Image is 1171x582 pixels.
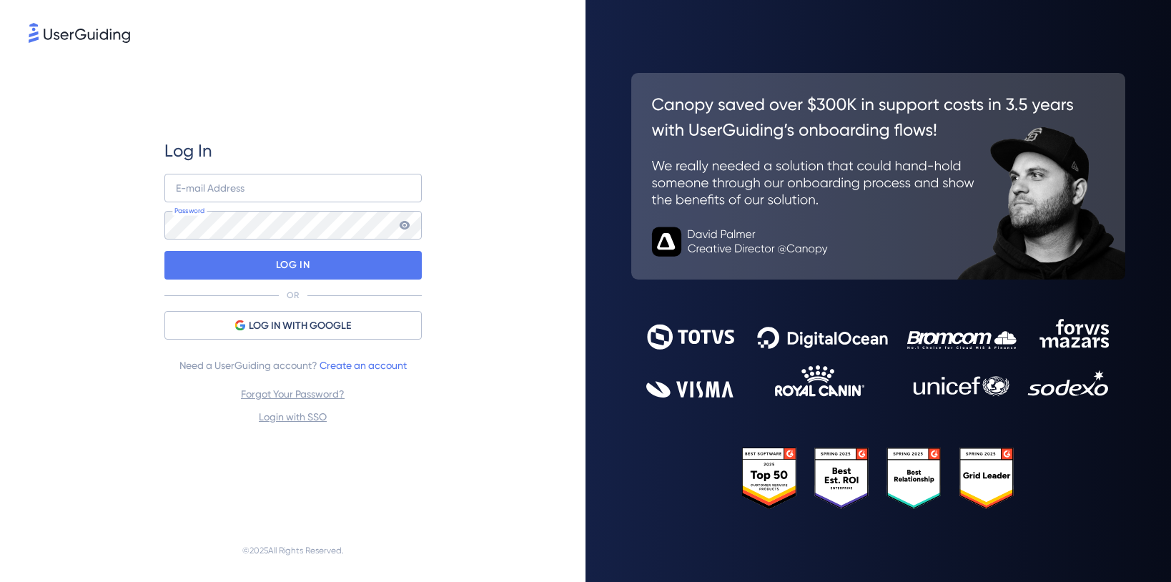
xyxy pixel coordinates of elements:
p: OR [287,290,299,301]
a: Forgot Your Password? [241,388,345,400]
input: example@company.com [164,174,422,202]
a: Create an account [320,360,407,371]
span: © 2025 All Rights Reserved. [242,542,344,559]
span: LOG IN WITH GOOGLE [249,317,351,335]
span: Need a UserGuiding account? [179,357,407,374]
img: 8faab4ba6bc7696a72372aa768b0286c.svg [29,23,130,43]
img: 25303e33045975176eb484905ab012ff.svg [742,448,1014,510]
p: LOG IN [276,254,310,277]
a: Login with SSO [259,411,327,423]
img: 9302ce2ac39453076f5bc0f2f2ca889b.svg [646,319,1111,398]
img: 26c0aa7c25a843aed4baddd2b5e0fa68.svg [631,73,1125,280]
span: Log In [164,139,212,162]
